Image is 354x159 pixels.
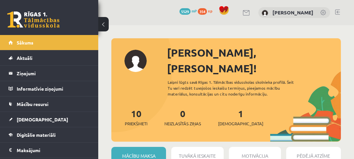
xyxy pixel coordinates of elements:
span: [DEMOGRAPHIC_DATA] [17,116,68,122]
span: Digitālie materiāli [17,132,56,138]
a: Mācību resursi [9,97,90,112]
a: Rīgas 1. Tālmācības vidusskola [7,11,60,28]
a: Ziņojumi [9,66,90,81]
a: 5529 mP [179,8,197,13]
span: Sākums [17,40,33,45]
a: Informatīvie ziņojumi [9,81,90,96]
span: Mācību resursi [17,101,48,107]
a: Aktuāli [9,50,90,65]
a: [PERSON_NAME] [272,9,313,16]
div: [PERSON_NAME], [PERSON_NAME]! [167,45,341,76]
a: Maksājumi [9,143,90,158]
legend: Ziņojumi [17,66,90,81]
span: 354 [198,8,207,15]
img: Olesja Jermolajeva [262,10,268,16]
a: [DEMOGRAPHIC_DATA] [9,112,90,127]
span: mP [192,8,197,13]
span: 5529 [179,8,191,15]
span: Neizlasītās ziņas [164,120,201,127]
a: 10Priekšmeti [125,108,147,127]
span: Priekšmeti [125,120,147,127]
span: [DEMOGRAPHIC_DATA] [218,120,263,127]
legend: Informatīvie ziņojumi [17,81,90,96]
a: 1[DEMOGRAPHIC_DATA] [218,108,263,127]
span: Aktuāli [17,55,32,61]
a: 0Neizlasītās ziņas [164,108,201,127]
div: Laipni lūgts savā Rīgas 1. Tālmācības vidusskolas skolnieka profilā. Šeit Tu vari redzēt tuvojošo... [168,79,306,97]
span: xp [208,8,212,13]
legend: Maksājumi [17,143,90,158]
a: Sākums [9,35,90,50]
a: 354 xp [198,8,215,13]
a: Digitālie materiāli [9,127,90,142]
